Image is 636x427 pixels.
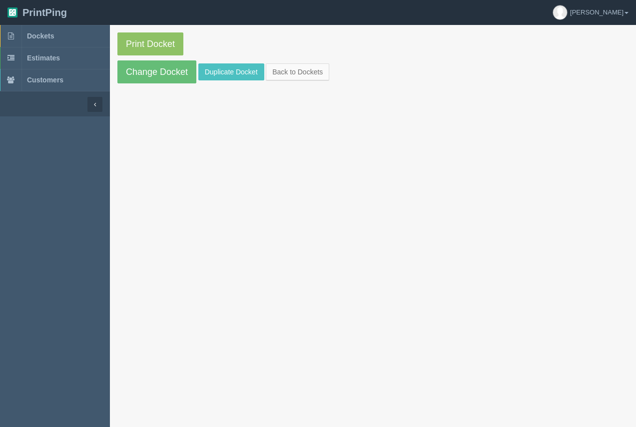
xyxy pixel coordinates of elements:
[117,60,196,83] a: Change Docket
[553,5,567,19] img: avatar_default-7531ab5dedf162e01f1e0bb0964e6a185e93c5c22dfe317fb01d7f8cd2b1632c.jpg
[117,32,183,55] a: Print Docket
[27,32,54,40] span: Dockets
[27,54,60,62] span: Estimates
[198,63,264,80] a: Duplicate Docket
[266,63,329,80] a: Back to Dockets
[27,76,63,84] span: Customers
[7,7,17,17] img: logo-3e63b451c926e2ac314895c53de4908e5d424f24456219fb08d385ab2e579770.png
